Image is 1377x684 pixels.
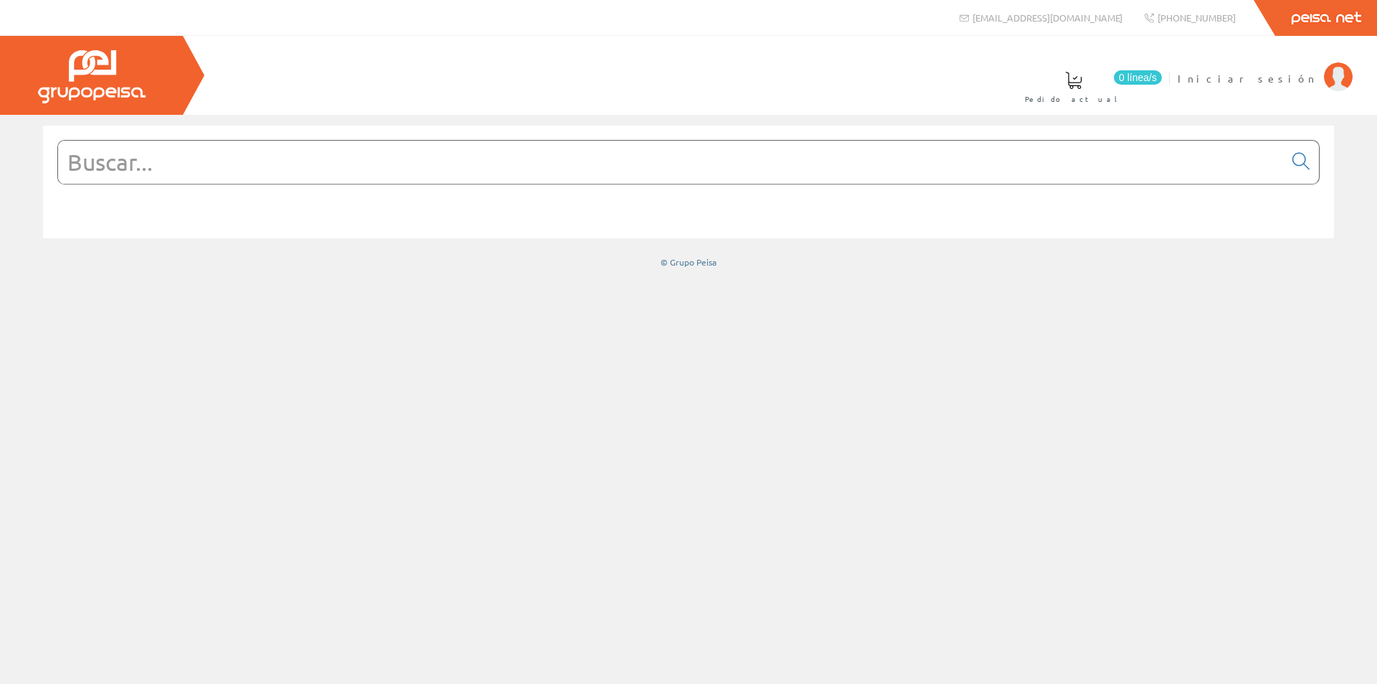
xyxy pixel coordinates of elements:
span: Iniciar sesión [1178,71,1317,85]
span: [EMAIL_ADDRESS][DOMAIN_NAME] [973,11,1122,24]
img: Grupo Peisa [38,50,146,103]
span: 0 línea/s [1114,70,1162,85]
div: © Grupo Peisa [43,256,1334,268]
a: Iniciar sesión [1178,60,1353,73]
span: [PHONE_NUMBER] [1158,11,1236,24]
input: Buscar... [58,141,1284,184]
span: Pedido actual [1025,92,1122,106]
